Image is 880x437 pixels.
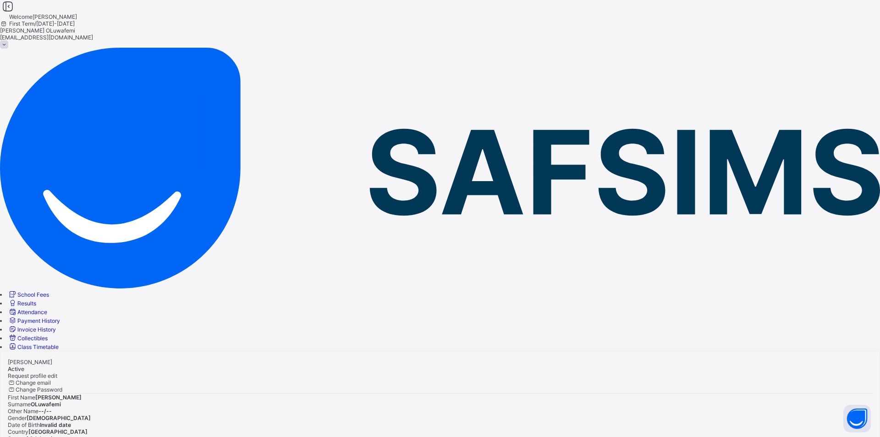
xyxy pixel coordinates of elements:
[8,359,52,365] span: [PERSON_NAME]
[17,300,36,307] span: Results
[8,415,27,421] span: Gender
[8,300,36,307] a: Results
[8,309,47,315] a: Attendance
[8,421,40,428] span: Date of Birth
[17,343,59,350] span: Class Timetable
[17,335,48,342] span: Collectibles
[16,379,51,386] span: Change email
[17,309,47,315] span: Attendance
[35,394,82,401] span: [PERSON_NAME]
[8,408,38,415] span: Other Name
[843,405,871,432] button: Open asap
[8,365,24,372] span: Active
[27,415,91,421] span: [DEMOGRAPHIC_DATA]
[8,401,31,408] span: Surname
[9,13,77,20] span: Welcome [PERSON_NAME]
[17,317,60,324] span: Payment History
[31,401,61,408] span: OLuwafemi
[38,408,52,415] span: --/--
[8,335,48,342] a: Collectibles
[8,394,35,401] span: First Name
[8,428,28,435] span: Country
[17,291,49,298] span: School Fees
[40,421,71,428] span: Invalid date
[17,326,56,333] span: Invoice History
[8,317,60,324] a: Payment History
[8,343,59,350] a: Class Timetable
[8,326,56,333] a: Invoice History
[16,386,62,393] span: Change Password
[28,428,88,435] span: [GEOGRAPHIC_DATA]
[8,372,57,379] span: Request profile edit
[8,291,49,298] a: School Fees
